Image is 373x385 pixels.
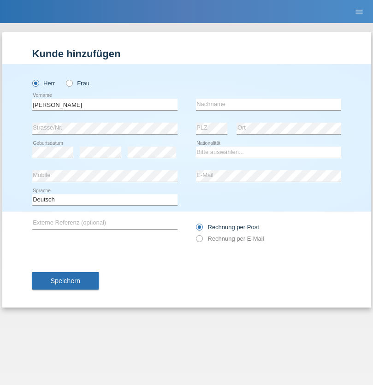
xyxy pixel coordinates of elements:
[355,7,364,17] i: menu
[32,48,341,59] h1: Kunde hinzufügen
[66,80,72,86] input: Frau
[196,235,202,247] input: Rechnung per E-Mail
[32,80,38,86] input: Herr
[66,80,89,87] label: Frau
[196,235,264,242] label: Rechnung per E-Mail
[196,224,259,231] label: Rechnung per Post
[51,277,80,284] span: Speichern
[196,224,202,235] input: Rechnung per Post
[32,80,55,87] label: Herr
[350,9,368,14] a: menu
[32,272,99,290] button: Speichern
